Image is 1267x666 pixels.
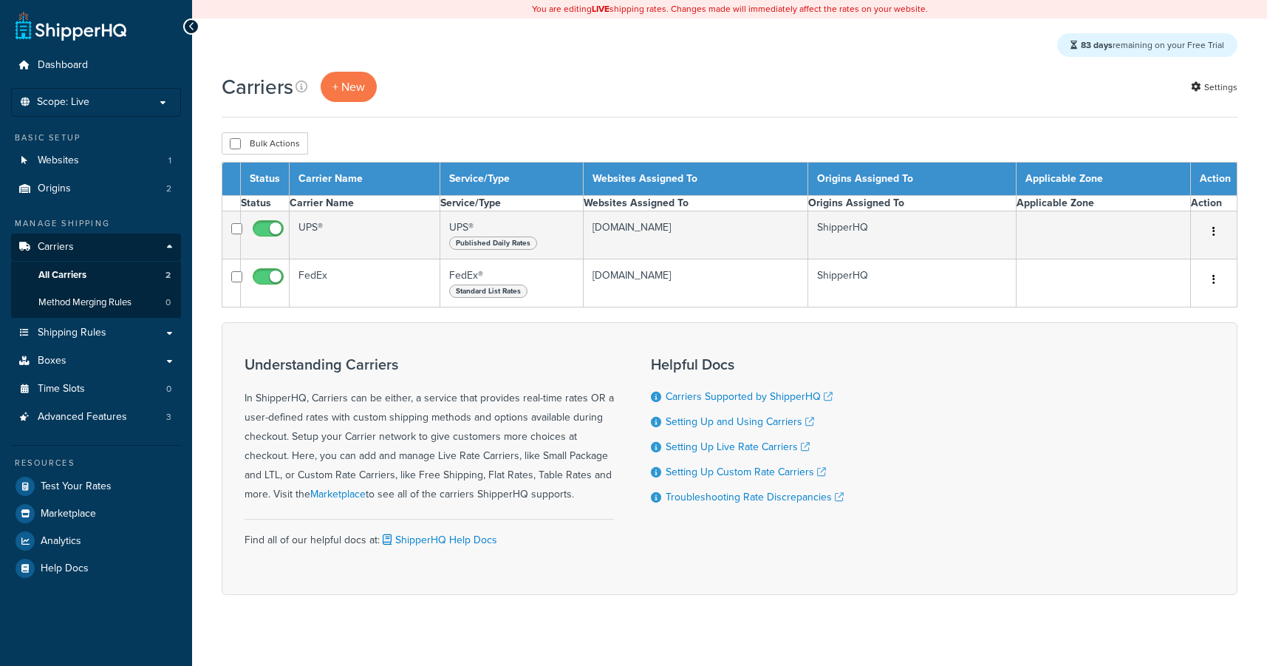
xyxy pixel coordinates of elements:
[666,389,833,404] a: Carriers Supported by ShipperHQ
[11,347,181,375] a: Boxes
[11,376,181,403] a: Time Slots 0
[11,262,181,289] a: All Carriers 2
[666,489,844,505] a: Troubleshooting Rate Discrepancies
[1191,77,1237,98] a: Settings
[11,500,181,527] a: Marketplace
[166,411,171,424] span: 3
[38,383,85,395] span: Time Slots
[380,532,497,548] a: ShipperHQ Help Docs
[592,2,609,16] b: LIVE
[11,147,181,174] a: Websites 1
[11,473,181,500] a: Test Your Rates
[1016,163,1190,196] th: Applicable Zone
[168,154,171,167] span: 1
[584,211,808,259] td: [DOMAIN_NAME]
[11,147,181,174] li: Websites
[11,132,181,144] div: Basic Setup
[11,289,181,316] li: Method Merging Rules
[310,486,366,502] a: Marketplace
[165,296,171,309] span: 0
[38,269,86,282] span: All Carriers
[1057,33,1237,57] div: remaining on your Free Trial
[1016,196,1190,211] th: Applicable Zone
[1191,196,1237,211] th: Action
[290,211,440,259] td: UPS®
[807,211,1016,259] td: ShipperHQ
[41,563,89,575] span: Help Docs
[321,72,377,102] a: + New
[651,356,844,373] h3: Helpful Docs
[38,355,66,367] span: Boxes
[11,289,181,316] a: Method Merging Rules 0
[245,356,614,373] h3: Understanding Carriers
[11,457,181,469] div: Resources
[41,480,112,493] span: Test Your Rates
[290,259,440,307] td: FedEx
[11,217,181,230] div: Manage Shipping
[37,96,89,109] span: Scope: Live
[11,175,181,203] li: Origins
[38,411,127,424] span: Advanced Features
[241,163,290,196] th: Status
[166,383,171,395] span: 0
[11,404,181,431] li: Advanced Features
[11,555,181,582] a: Help Docs
[11,234,181,318] li: Carriers
[807,196,1016,211] th: Origins Assigned To
[440,163,584,196] th: Service/Type
[241,196,290,211] th: Status
[666,464,826,480] a: Setting Up Custom Rate Carriers
[222,132,308,154] button: Bulk Actions
[440,196,584,211] th: Service/Type
[41,508,96,520] span: Marketplace
[1191,163,1237,196] th: Action
[666,439,810,455] a: Setting Up Live Rate Carriers
[11,528,181,554] a: Analytics
[245,519,614,550] div: Find all of our helpful docs at:
[165,269,171,282] span: 2
[440,211,584,259] td: UPS®
[584,259,808,307] td: [DOMAIN_NAME]
[222,72,293,101] h1: Carriers
[584,163,808,196] th: Websites Assigned To
[11,234,181,261] a: Carriers
[41,535,81,548] span: Analytics
[11,404,181,431] a: Advanced Features 3
[166,183,171,195] span: 2
[11,319,181,347] a: Shipping Rules
[584,196,808,211] th: Websites Assigned To
[290,196,440,211] th: Carrier Name
[11,376,181,403] li: Time Slots
[245,356,614,504] div: In ShipperHQ, Carriers can be either, a service that provides real-time rates OR a user-defined r...
[38,183,71,195] span: Origins
[807,163,1016,196] th: Origins Assigned To
[11,52,181,79] a: Dashboard
[449,285,527,298] span: Standard List Rates
[1081,38,1113,52] strong: 83 days
[449,237,537,250] span: Published Daily Rates
[16,11,126,41] a: ShipperHQ Home
[11,175,181,203] a: Origins 2
[38,327,106,339] span: Shipping Rules
[807,259,1016,307] td: ShipperHQ
[666,414,814,429] a: Setting Up and Using Carriers
[11,262,181,289] li: All Carriers
[38,59,88,72] span: Dashboard
[440,259,584,307] td: FedEx®
[38,296,132,309] span: Method Merging Rules
[38,154,79,167] span: Websites
[38,241,74,254] span: Carriers
[290,163,440,196] th: Carrier Name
